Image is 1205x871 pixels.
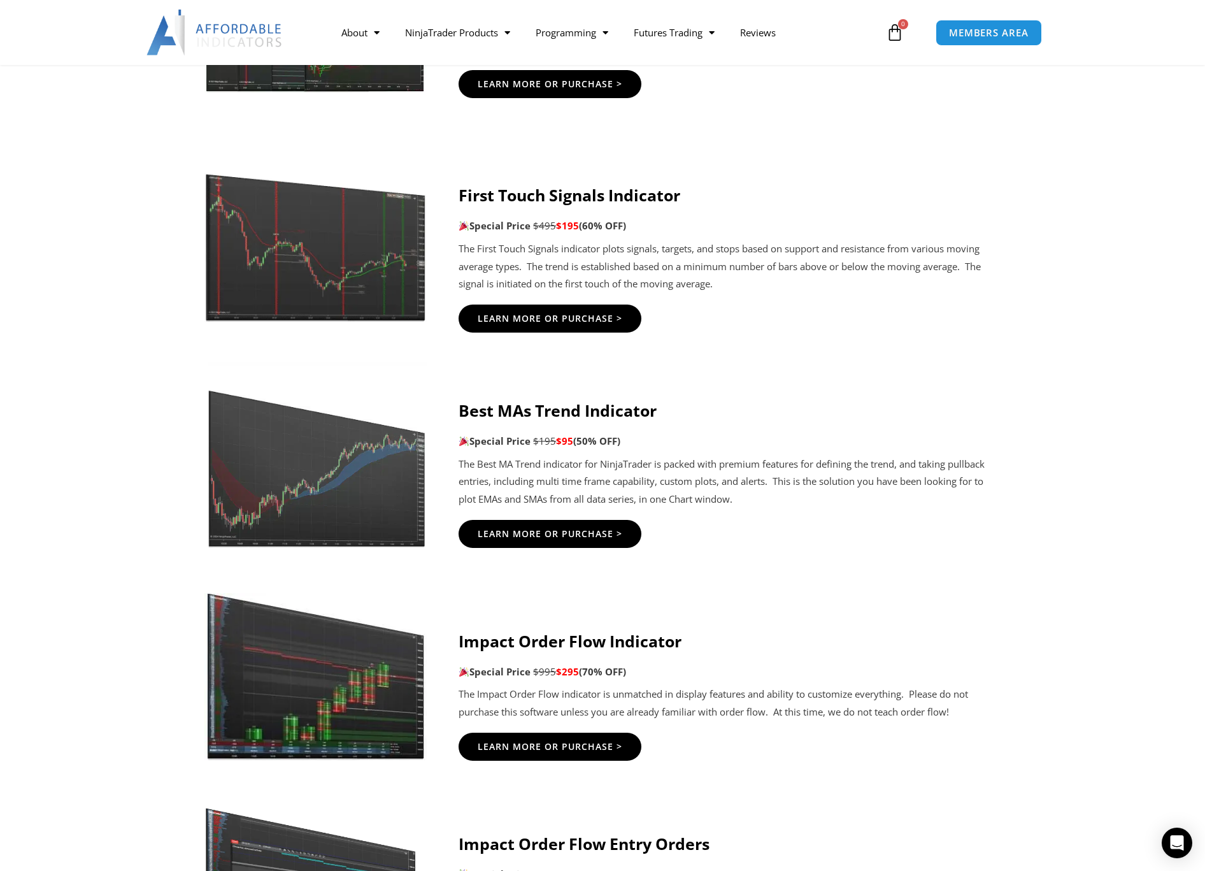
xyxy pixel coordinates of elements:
img: Best-MApng | Affordable Indicators – NinjaTrader [204,362,427,549]
strong: Special Price [459,665,531,678]
a: 0 [867,14,923,51]
img: 🎉 [459,221,469,231]
p: The Impact Order Flow indicator is unmatched in display features and ability to customize everyth... [459,686,1001,721]
span: $95 [556,435,573,447]
span: 0 [898,19,908,29]
strong: Special Price [459,219,531,232]
img: 🎉 [459,667,469,677]
a: Reviews [727,18,788,47]
span: $195 [556,219,579,232]
img: LogoAI | Affordable Indicators – NinjaTrader [146,10,283,55]
strong: Impact Order Flow Indicator [459,630,681,652]
img: 🎉 [459,436,469,446]
span: $495 [533,219,556,232]
a: Programming [523,18,621,47]
img: TTPOrderFlow | Affordable Indicators – NinjaTrader [204,593,427,759]
span: Learn More Or Purchase > [478,80,622,89]
a: Learn More Or Purchase > [459,733,641,761]
span: $295 [556,665,579,678]
nav: Menu [329,18,883,47]
span: MEMBERS AREA [949,28,1029,38]
p: The Best MA Trend indicator for NinjaTrader is packed with premium features for defining the tren... [459,456,1001,509]
p: The First Touch Signals indicator plots signals, targets, and stops based on support and resistan... [459,240,1001,294]
strong: Special Price [459,435,531,447]
b: (60% OFF) [579,219,626,232]
span: Learn More Or Purchase > [478,529,622,538]
a: NinjaTrader Products [392,18,523,47]
strong: Best MAs Trend Indicator [459,400,657,421]
a: MEMBERS AREA [936,20,1042,46]
a: About [329,18,392,47]
a: Futures Trading [621,18,727,47]
a: Learn More Or Purchase > [459,305,641,333]
strong: First Touch Signals Indicator [459,184,680,206]
b: (50% OFF) [573,435,620,447]
img: FirstTouchSignalsProductPage 1 | Affordable Indicators – NinjaTrader [204,157,427,323]
span: $195 [533,435,556,447]
strong: Impact Order Flow Entry Orders [459,833,709,854]
span: Learn More Or Purchase > [478,742,622,751]
a: Learn More Or Purchase > [459,520,641,548]
span: $995 [533,665,556,678]
div: Open Intercom Messenger [1162,828,1192,858]
a: Learn More Or Purchase > [459,70,641,98]
b: (70% OFF) [579,665,626,678]
span: Learn More Or Purchase > [478,314,622,323]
